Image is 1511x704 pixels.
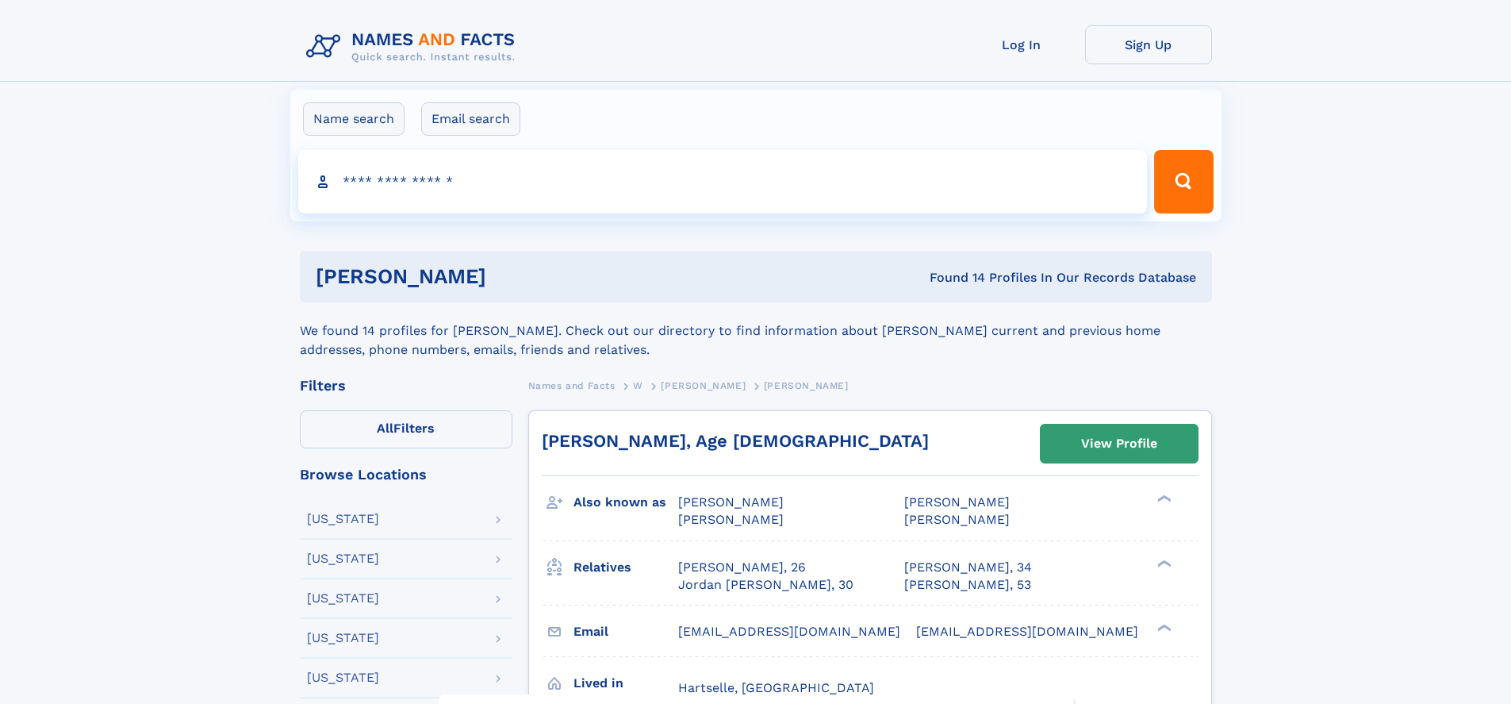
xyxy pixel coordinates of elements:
[904,576,1031,594] a: [PERSON_NAME], 53
[904,494,1010,510] span: [PERSON_NAME]
[1154,150,1213,214] button: Search Button
[678,559,806,576] a: [PERSON_NAME], 26
[300,25,528,68] img: Logo Names and Facts
[1153,494,1172,504] div: ❯
[1041,425,1198,463] a: View Profile
[307,592,379,605] div: [US_STATE]
[661,375,746,395] a: [PERSON_NAME]
[904,512,1010,527] span: [PERSON_NAME]
[1085,25,1212,64] a: Sign Up
[678,512,784,527] span: [PERSON_NAME]
[298,150,1148,214] input: search input
[661,380,746,391] span: [PERSON_NAME]
[528,375,616,395] a: Names and Facts
[300,302,1212,360] div: We found 14 profiles for [PERSON_NAME]. Check out our directory to find information about [PERSON...
[573,554,678,581] h3: Relatives
[300,467,512,482] div: Browse Locations
[300,379,512,393] div: Filters
[303,102,405,136] label: Name search
[573,670,678,697] h3: Lived in
[678,624,900,639] span: [EMAIL_ADDRESS][DOMAIN_NAME]
[916,624,1138,639] span: [EMAIL_ADDRESS][DOMAIN_NAME]
[307,513,379,525] div: [US_STATE]
[573,489,678,516] h3: Also known as
[678,576,853,594] a: Jordan [PERSON_NAME], 30
[1153,622,1172,633] div: ❯
[633,375,643,395] a: W
[307,552,379,565] div: [US_STATE]
[307,671,379,684] div: [US_STATE]
[573,618,678,645] h3: Email
[307,632,379,644] div: [US_STATE]
[316,267,708,287] h1: [PERSON_NAME]
[678,680,874,695] span: Hartselle, [GEOGRAPHIC_DATA]
[904,559,1032,576] a: [PERSON_NAME], 34
[1153,558,1172,568] div: ❯
[678,494,784,510] span: [PERSON_NAME]
[1081,425,1157,462] div: View Profile
[958,25,1085,64] a: Log In
[542,431,929,451] a: [PERSON_NAME], Age [DEMOGRAPHIC_DATA]
[764,380,849,391] span: [PERSON_NAME]
[708,269,1196,287] div: Found 14 Profiles In Our Records Database
[421,102,520,136] label: Email search
[633,380,643,391] span: W
[377,421,393,436] span: All
[300,410,512,448] label: Filters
